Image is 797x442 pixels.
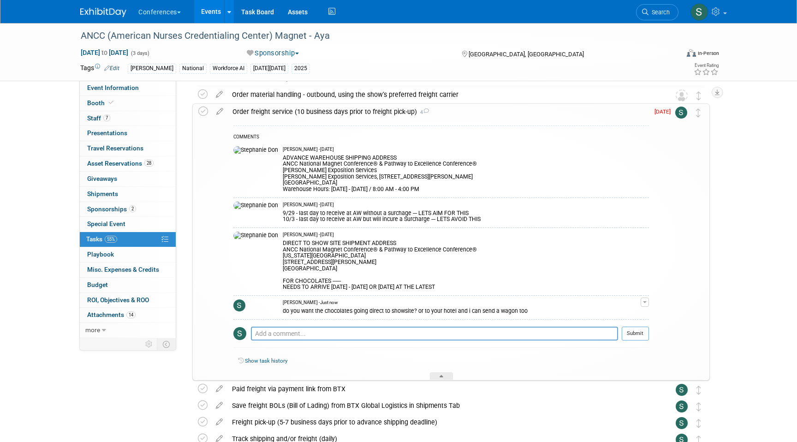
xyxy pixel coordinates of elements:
[210,64,247,73] div: Workforce AI
[80,187,176,202] a: Shipments
[636,4,678,20] a: Search
[103,114,110,121] span: 7
[228,104,649,119] div: Order freight service (10 business days prior to freight pick-up)
[676,384,688,396] img: Sophie Buffo
[624,48,719,62] div: Event Format
[696,91,701,100] i: Move task
[80,96,176,111] a: Booth
[233,299,245,311] img: Sophie Buffo
[80,48,129,57] span: [DATE] [DATE]
[80,81,176,96] a: Event Information
[696,419,701,428] i: Move task
[104,65,119,72] a: Edit
[179,64,207,73] div: National
[80,172,176,186] a: Giveaways
[654,108,675,115] span: [DATE]
[227,87,657,102] div: Order material handling - outbound, using the show’s preferred freight carrier
[87,114,110,122] span: Staff
[87,281,108,288] span: Budget
[80,232,176,247] a: Tasks55%
[283,232,334,238] span: [PERSON_NAME] - [DATE]
[283,306,641,315] div: do you want the chocolates going direct to showsite? or to your hotel and i can send a wagon too
[687,49,696,57] img: Format-Inperson.png
[690,3,708,21] img: Sophie Buffo
[109,100,113,105] i: Booth reservation complete
[245,358,287,364] a: Show task history
[80,8,126,17] img: ExhibitDay
[212,108,228,116] a: edit
[129,205,136,212] span: 2
[77,28,665,44] div: ANCC (American Nurses Credentialing Center) Magnet - Aya
[87,175,117,182] span: Giveaways
[697,50,719,57] div: In-Person
[144,160,154,167] span: 28
[87,99,115,107] span: Booth
[87,84,139,91] span: Event Information
[283,146,334,153] span: [PERSON_NAME] - [DATE]
[141,338,157,350] td: Personalize Event Tab Strip
[87,266,159,273] span: Misc. Expenses & Credits
[227,381,657,397] div: Paid freight via payment link from BTX
[87,296,149,304] span: ROI, Objectives & ROO
[696,386,701,394] i: Move task
[227,414,657,430] div: Freight pick-up (5-7 business days prior to advance shipping deadline)
[80,202,176,217] a: Sponsorships2
[696,402,701,411] i: Move task
[283,208,641,223] div: 9/29 - last day to receive at AW without a surchage --- LETS AIM FOR THIS 10/3 - last day to rece...
[85,326,100,334] span: more
[128,64,176,73] div: [PERSON_NAME]
[211,401,227,410] a: edit
[87,205,136,213] span: Sponsorships
[696,108,701,117] i: Move task
[80,217,176,232] a: Special Event
[80,63,119,74] td: Tags
[283,153,641,193] div: ADVANCE WAREHOUSE SHIPPING ADDRESS ANCC National Magnet Conference® & Pathway to Excellence Confe...
[233,327,246,340] img: Sophie Buffo
[675,107,687,119] img: Sophie Buffo
[233,202,278,210] img: Stephanie Donley
[211,385,227,393] a: edit
[469,51,584,58] span: [GEOGRAPHIC_DATA], [GEOGRAPHIC_DATA]
[87,144,143,152] span: Travel Reservations
[86,235,117,243] span: Tasks
[87,160,154,167] span: Asset Reservations
[87,129,127,137] span: Presentations
[676,90,688,102] img: Unassigned
[676,417,688,429] img: Sophie Buffo
[211,418,227,426] a: edit
[157,338,176,350] td: Toggle Event Tabs
[233,146,278,155] img: Stephanie Donley
[244,48,303,58] button: Sponsorship
[80,156,176,171] a: Asset Reservations28
[227,398,657,413] div: Save freight BOLs (Bill of Lading) from BTX Global Logistics in Shipments Tab
[80,323,176,338] a: more
[648,9,670,16] span: Search
[417,109,429,115] span: 4
[105,236,117,243] span: 55%
[80,247,176,262] a: Playbook
[291,64,310,73] div: 2025
[126,311,136,318] span: 14
[80,126,176,141] a: Presentations
[80,111,176,126] a: Staff7
[80,308,176,323] a: Attachments14
[80,141,176,156] a: Travel Reservations
[233,232,278,240] img: Stephanie Donley
[622,327,649,340] button: Submit
[233,133,649,143] div: COMMENTS
[694,63,719,68] div: Event Rating
[211,90,227,99] a: edit
[87,311,136,318] span: Attachments
[100,49,109,56] span: to
[80,278,176,293] a: Budget
[130,50,149,56] span: (3 days)
[80,293,176,308] a: ROI, Objectives & ROO
[283,238,641,291] div: DIRECT TO SHOW SITE SHIPMENT ADDRESS ANCC National Magnet Conference® & Pathway to Excellence Con...
[87,190,118,197] span: Shipments
[283,202,334,208] span: [PERSON_NAME] - [DATE]
[87,251,114,258] span: Playbook
[676,400,688,412] img: Sophie Buffo
[80,263,176,277] a: Misc. Expenses & Credits
[87,220,125,227] span: Special Event
[250,64,288,73] div: [DATE][DATE]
